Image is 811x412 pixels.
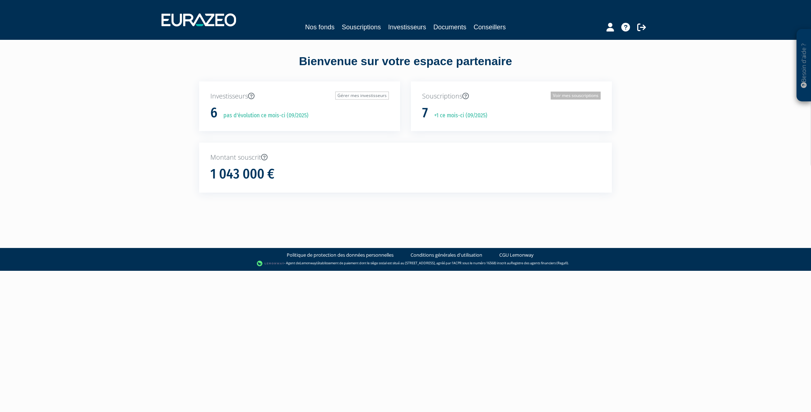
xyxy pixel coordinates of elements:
[422,105,428,121] h1: 7
[511,261,568,265] a: Registre des agents financiers (Regafi)
[161,13,236,26] img: 1732889491-logotype_eurazeo_blanc_rvb.png
[800,33,808,98] p: Besoin d'aide ?
[305,22,335,32] a: Nos fonds
[7,260,804,267] div: - Agent de (établissement de paiement dont le siège social est situé au [STREET_ADDRESS], agréé p...
[210,167,274,182] h1: 1 043 000 €
[210,92,389,101] p: Investisseurs
[287,252,394,258] a: Politique de protection des données personnelles
[210,153,601,162] p: Montant souscrit
[218,112,308,120] p: pas d'évolution ce mois-ci (09/2025)
[499,252,534,258] a: CGU Lemonway
[429,112,487,120] p: +1 ce mois-ci (09/2025)
[433,22,466,32] a: Documents
[210,105,217,121] h1: 6
[194,53,617,81] div: Bienvenue sur votre espace partenaire
[388,22,426,32] a: Investisseurs
[257,260,285,267] img: logo-lemonway.png
[551,92,601,100] a: Voir mes souscriptions
[422,92,601,101] p: Souscriptions
[342,22,381,32] a: Souscriptions
[474,22,506,32] a: Conseillers
[335,92,389,100] a: Gérer mes investisseurs
[300,261,316,265] a: Lemonway
[411,252,482,258] a: Conditions générales d'utilisation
